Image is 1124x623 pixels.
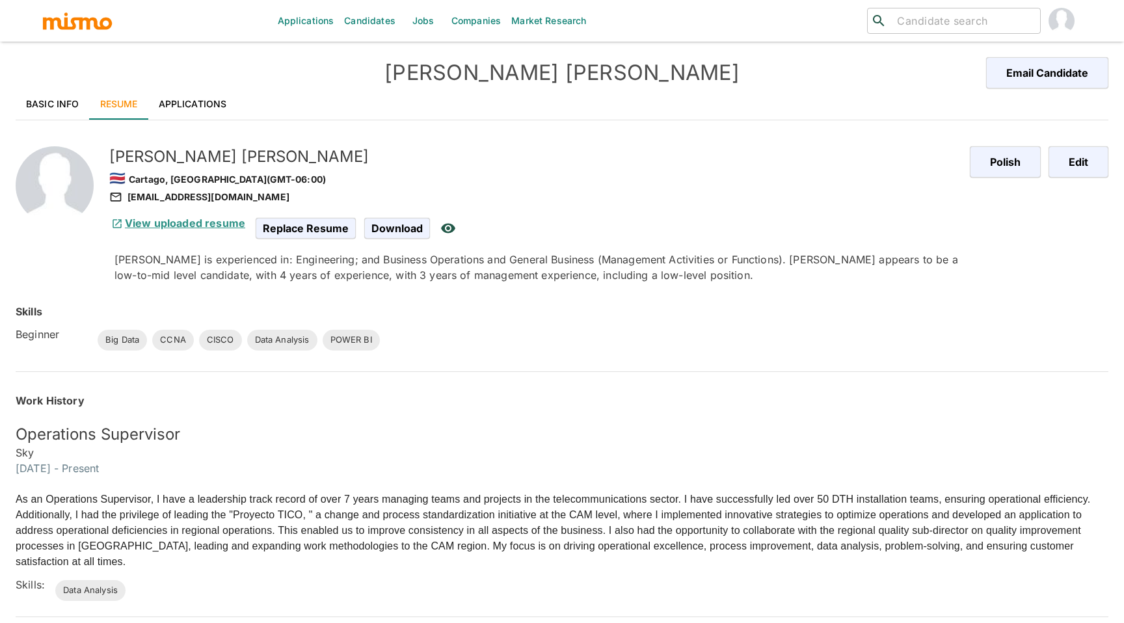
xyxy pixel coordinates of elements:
[323,334,380,347] span: POWER BI
[16,326,87,342] h6: Beginner
[42,11,113,31] img: logo
[364,222,430,233] a: Download
[247,334,317,347] span: Data Analysis
[16,146,94,224] img: 2Q==
[256,218,356,239] span: Replace Resume
[55,584,126,597] span: Data Analysis
[364,218,430,239] span: Download
[98,334,147,347] span: Big Data
[16,445,1108,460] h6: Sky
[986,57,1108,88] button: Email Candidate
[109,189,959,205] div: [EMAIL_ADDRESS][DOMAIN_NAME]
[16,492,1108,570] p: As an Operations Supervisor, I have a leadership track record of over 7 years managing teams and ...
[148,88,237,120] a: Applications
[892,12,1035,30] input: Candidate search
[16,88,90,120] a: Basic Info
[16,460,1108,476] h6: [DATE] - Present
[16,393,1108,408] h6: Work History
[109,217,245,230] a: View uploaded resume
[152,334,194,347] span: CCNA
[90,88,148,120] a: Resume
[109,167,959,189] div: Cartago, [GEOGRAPHIC_DATA] (GMT-06:00)
[16,304,42,319] h6: Skills
[109,170,126,186] span: 🇨🇷
[289,60,835,86] h4: [PERSON_NAME] [PERSON_NAME]
[970,146,1041,178] button: Polish
[1049,146,1108,178] button: Edit
[109,146,959,167] h5: [PERSON_NAME] [PERSON_NAME]
[199,334,242,347] span: CISCO
[1049,8,1075,34] img: Paola Pacheco
[16,577,45,592] h6: Skills:
[16,424,1108,445] h5: Operations Supervisor
[114,252,959,283] div: [PERSON_NAME] is experienced in: Engineering; and Business Operations and General Business (Manag...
